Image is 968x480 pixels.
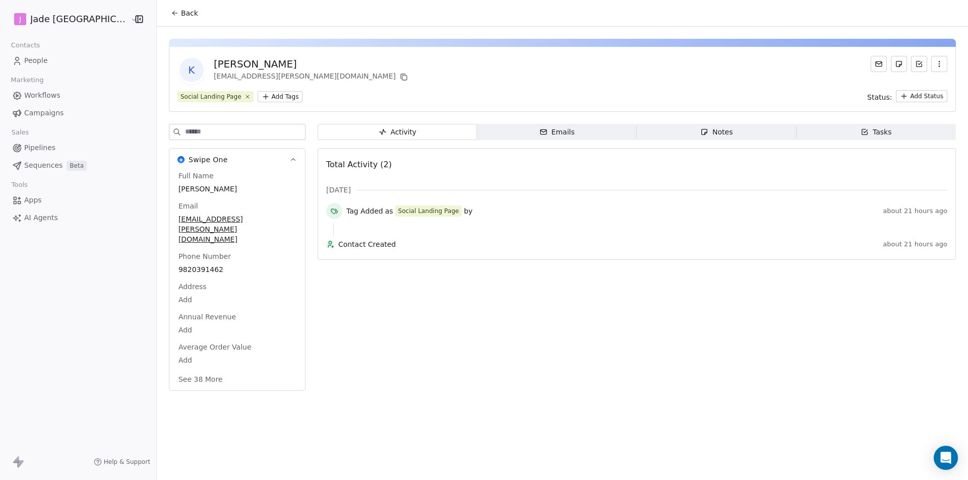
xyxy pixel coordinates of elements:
[24,90,60,101] span: Workflows
[8,52,148,69] a: People
[180,92,241,101] div: Social Landing Page
[177,156,185,163] img: Swipe One
[214,71,410,83] div: [EMAIL_ADDRESS][PERSON_NAME][DOMAIN_NAME]
[934,446,958,470] div: Open Intercom Messenger
[169,171,305,390] div: Swipe OneSwipe One
[19,14,21,24] span: J
[258,91,303,102] button: Add Tags
[104,458,150,466] span: Help & Support
[24,108,64,118] span: Campaigns
[176,171,216,181] span: Full Name
[896,90,947,102] button: Add Status
[883,240,947,248] span: about 21 hours ago
[338,239,879,249] span: Contact Created
[165,4,204,22] button: Back
[178,184,296,194] span: [PERSON_NAME]
[178,214,296,244] span: [EMAIL_ADDRESS][PERSON_NAME][DOMAIN_NAME]
[7,125,33,140] span: Sales
[24,143,55,153] span: Pipelines
[172,370,229,388] button: See 38 More
[8,210,148,226] a: AI Agents
[179,58,204,82] span: K
[539,127,575,138] div: Emails
[214,57,410,71] div: [PERSON_NAME]
[176,342,254,352] span: Average Order Value
[178,325,296,335] span: Add
[883,207,947,215] span: about 21 hours ago
[178,264,296,275] span: 9820391462
[8,157,148,174] a: SequencesBeta
[176,282,209,292] span: Address
[12,11,124,28] button: JJade [GEOGRAPHIC_DATA]
[326,185,351,195] span: [DATE]
[189,155,228,165] span: Swipe One
[24,195,42,205] span: Apps
[67,161,87,171] span: Beta
[7,73,48,88] span: Marketing
[464,206,472,216] span: by
[398,207,459,216] div: Social Landing Page
[861,127,892,138] div: Tasks
[385,206,393,216] span: as
[24,160,63,171] span: Sequences
[169,149,305,171] button: Swipe OneSwipe One
[867,92,892,102] span: Status:
[7,38,44,53] span: Contacts
[326,160,392,169] span: Total Activity (2)
[176,201,200,211] span: Email
[8,140,148,156] a: Pipelines
[176,251,233,261] span: Phone Number
[346,206,383,216] span: Tag Added
[94,458,150,466] a: Help & Support
[181,8,198,18] span: Back
[178,295,296,305] span: Add
[8,105,148,121] a: Campaigns
[30,13,128,26] span: Jade [GEOGRAPHIC_DATA]
[8,192,148,209] a: Apps
[178,355,296,365] span: Add
[7,177,32,192] span: Tools
[24,55,48,66] span: People
[24,213,58,223] span: AI Agents
[700,127,733,138] div: Notes
[176,312,238,322] span: Annual Revenue
[8,87,148,104] a: Workflows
